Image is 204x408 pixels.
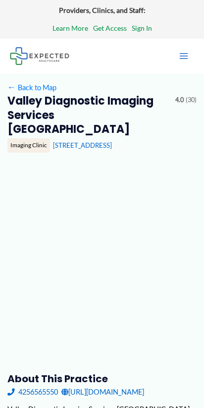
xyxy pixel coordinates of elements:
img: Expected Healthcare Logo - side, dark font, small [10,47,69,64]
a: Sign In [132,22,152,35]
a: [STREET_ADDRESS] [53,141,112,149]
a: Learn More [52,22,88,35]
h3: About this practice [7,372,197,385]
div: Imaging Clinic [7,138,50,152]
span: 4.0 [175,94,184,106]
h2: Valley Diagnostic Imaging Services [GEOGRAPHIC_DATA] [7,94,168,136]
strong: Providers, Clinics, and Staff: [59,6,146,14]
a: Get Access [93,22,127,35]
a: 4256565550 [7,385,58,399]
span: (30) [186,94,197,106]
button: Main menu toggle [173,46,194,66]
span: ← [7,83,16,92]
a: [URL][DOMAIN_NAME] [61,385,144,399]
a: ←Back to Map [7,81,56,94]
